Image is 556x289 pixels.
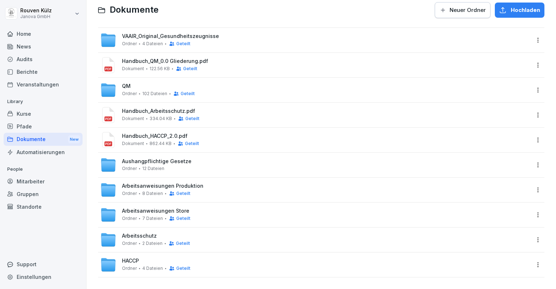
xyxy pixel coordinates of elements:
span: 122.56 KB [149,66,170,71]
span: 12 Dateien [142,166,164,171]
a: Standorte [4,200,83,213]
span: Ordner [122,216,137,221]
span: Dokument [122,141,144,146]
a: HACCPOrdner4 DateienGeteilt [98,252,533,277]
a: Berichte [4,65,83,78]
a: Einstellungen [4,271,83,283]
a: Gruppen [4,188,83,200]
span: Geteilt [185,141,199,146]
span: Dokumente [110,5,159,15]
span: Geteilt [183,66,197,71]
span: Geteilt [185,116,199,121]
span: Arbeitsanweisungen Store [122,208,189,214]
a: News [4,40,83,53]
span: Geteilt [176,41,190,46]
div: Support [4,258,83,271]
span: Ordner [122,166,137,171]
span: Arbeitsschutz [122,233,157,239]
span: 8 Dateien [142,191,163,196]
p: Library [4,96,83,107]
p: Janova GmbH [20,14,52,19]
p: People [4,163,83,175]
button: Hochladen [495,3,544,18]
a: Pfade [4,120,83,133]
div: New [68,135,80,144]
div: Dokumente [4,133,83,146]
span: Geteilt [176,216,190,221]
a: ArbeitsschutzOrdner2 DateienGeteilt [98,228,533,252]
a: Arbeitsanweisungen ProduktionOrdner8 DateienGeteilt [98,178,533,202]
span: Ordner [122,41,137,46]
a: QMOrdner102 DateienGeteilt [98,78,533,102]
span: VAAIR_Original_Gesundheitszeugnisse [122,33,219,39]
span: Ordner [122,266,137,271]
span: Neuer Ordner [450,6,486,14]
span: Geteilt [176,266,190,271]
span: Handbuch_Arbeitsschutz.pdf [122,108,531,114]
span: Dokument [122,66,144,71]
span: Ordner [122,91,137,96]
span: Dokument [122,116,144,121]
span: HACCP [122,258,139,264]
a: Aushangpflichtige GesetzeOrdner12 Dateien [98,153,533,177]
a: Audits [4,53,83,65]
a: Kurse [4,107,83,120]
span: Geteilt [176,191,190,196]
a: Automatisierungen [4,146,83,158]
span: Geteilt [176,241,190,246]
span: Handbuch_HACCP_2.0.pdf [122,133,531,139]
span: Ordner [122,191,137,196]
span: Arbeitsanweisungen Produktion [122,183,203,189]
a: Veranstaltungen [4,78,83,91]
a: DokumenteNew [4,133,83,146]
span: 4 Dateien [142,266,163,271]
span: Geteilt [181,91,195,96]
button: Neuer Ordner [435,2,490,18]
a: VAAIR_Original_GesundheitszeugnisseOrdner4 DateienGeteilt [98,28,533,52]
span: Aushangpflichtige Gesetze [122,158,191,165]
a: Mitarbeiter [4,175,83,188]
span: 862.44 KB [149,141,172,146]
span: Ordner [122,241,137,246]
a: Arbeitsanweisungen StoreOrdner7 DateienGeteilt [98,203,533,227]
span: Hochladen [511,6,540,14]
span: 102 Dateien [142,91,167,96]
span: 4 Dateien [142,41,163,46]
span: 7 Dateien [142,216,163,221]
span: Handbuch_QM_0.0 Gliederung.pdf [122,58,531,64]
span: QM [122,83,131,89]
p: Rouven Külz [20,8,52,14]
span: 334.04 KB [149,116,172,121]
span: 2 Dateien [142,241,163,246]
a: Home [4,27,83,40]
